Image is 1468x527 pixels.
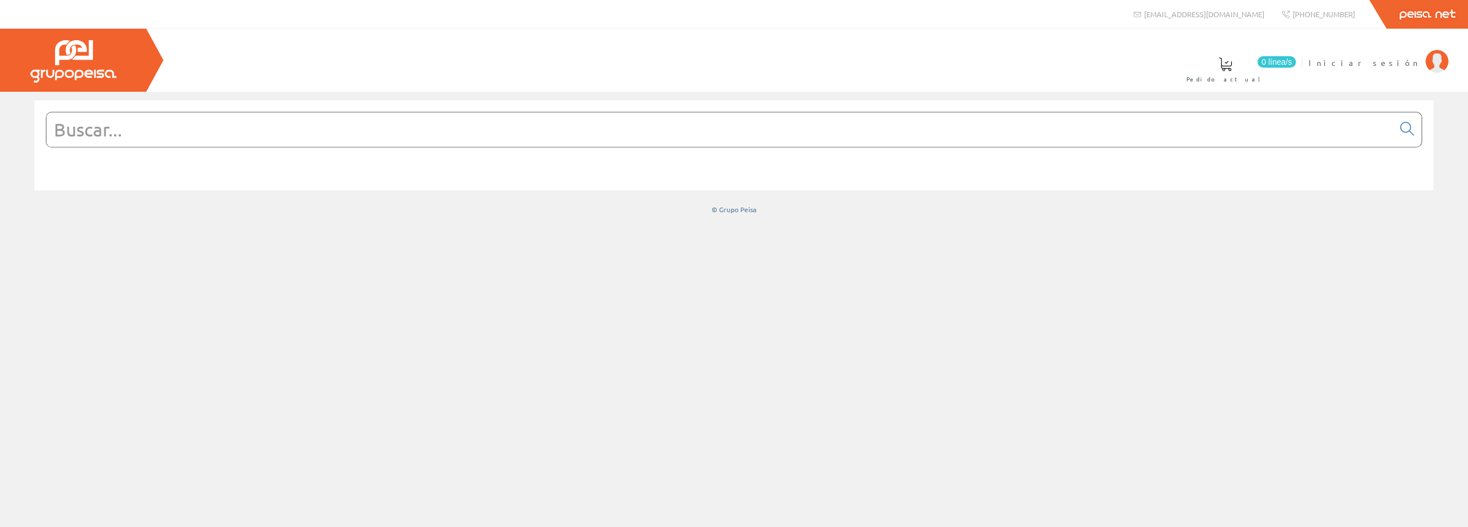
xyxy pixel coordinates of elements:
[1186,73,1264,85] span: Pedido actual
[1144,9,1264,19] span: [EMAIL_ADDRESS][DOMAIN_NAME]
[1309,48,1449,58] a: Iniciar sesión
[1293,9,1355,19] span: [PHONE_NUMBER]
[30,40,116,83] img: Grupo Peisa
[1258,56,1296,68] span: 0 línea/s
[1309,57,1420,68] span: Iniciar sesión
[46,112,1393,147] input: Buscar...
[34,205,1434,214] div: © Grupo Peisa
